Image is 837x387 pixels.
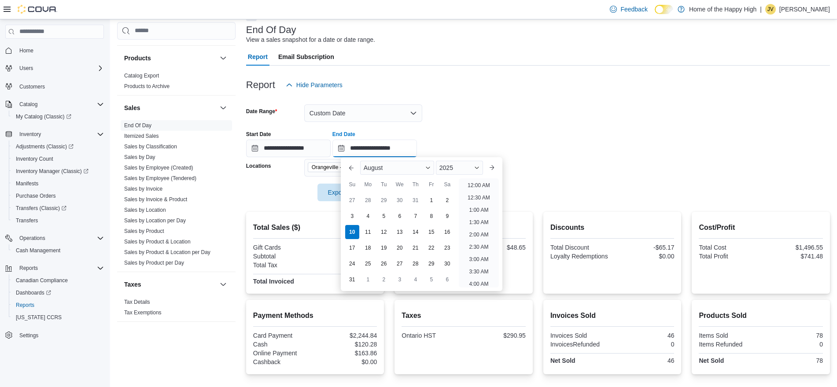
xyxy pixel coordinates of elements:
div: View a sales snapshot for a date or date range. [246,35,375,44]
button: Operations [16,233,49,243]
div: day-9 [440,209,454,223]
div: day-27 [345,193,359,207]
a: Sales by Employee (Tendered) [124,175,196,181]
button: Manifests [9,177,107,190]
div: day-1 [424,193,439,207]
span: Adjustments (Classic) [16,143,74,150]
div: $0.00 [317,244,377,251]
a: My Catalog (Classic) [12,111,75,122]
div: Button. Open the month selector. August is currently selected. [360,161,434,175]
div: 78 [763,332,823,339]
div: $290.95 [317,262,377,269]
span: Dashboards [16,289,51,296]
div: day-24 [345,257,359,271]
span: Orangeville - Broadway - Fire & Flower [312,163,380,172]
button: Reports [9,299,107,311]
a: Manifests [12,178,42,189]
a: Dashboards [12,287,55,298]
span: Dashboards [12,287,104,298]
button: Transfers [9,214,107,227]
h3: Sales [124,103,140,112]
a: Inventory Manager (Classic) [12,166,92,177]
div: Products [117,70,236,95]
span: Transfers (Classic) [16,205,66,212]
span: Inventory Manager (Classic) [12,166,104,177]
div: day-1 [361,273,375,287]
label: Locations [246,162,271,170]
button: Sales [124,103,216,112]
div: day-6 [393,209,407,223]
span: Itemized Sales [124,133,159,140]
li: 3:00 AM [465,254,492,265]
button: Operations [2,232,107,244]
div: day-3 [393,273,407,287]
ul: Time [459,178,499,287]
button: Products [124,54,216,63]
span: Canadian Compliance [12,275,104,286]
span: Purchase Orders [16,192,56,199]
div: day-2 [377,273,391,287]
a: Transfers (Classic) [9,202,107,214]
span: Report [248,48,268,66]
p: | [760,4,762,15]
div: Total Profit [699,253,759,260]
div: day-4 [361,209,375,223]
span: Catalog [19,101,37,108]
span: My Catalog (Classic) [16,113,71,120]
a: Tax Details [124,299,150,305]
span: Catalog Export [124,72,159,79]
span: Transfers [16,217,38,224]
span: Reports [12,300,104,310]
div: day-13 [393,225,407,239]
strong: Total Invoiced [253,278,294,285]
span: Users [16,63,104,74]
li: 1:00 AM [465,205,492,215]
a: Sales by Product & Location per Day [124,249,210,255]
div: Total Cost [699,244,759,251]
a: [US_STATE] CCRS [12,312,65,323]
div: Total Discount [550,244,611,251]
div: 0 [614,341,675,348]
div: $48.65 [465,244,526,251]
div: day-4 [409,273,423,287]
button: Taxes [124,280,216,289]
h2: Total Sales ($) [253,222,377,233]
span: Products to Archive [124,83,170,90]
p: [PERSON_NAME] [779,4,830,15]
a: Sales by Product & Location [124,239,191,245]
a: Adjustments (Classic) [9,140,107,153]
li: 2:00 AM [465,229,492,240]
span: Sales by Classification [124,143,177,150]
a: Inventory Count [12,154,57,164]
input: Press the down key to open a popover containing a calendar. [246,140,331,157]
a: Sales by Invoice [124,186,162,192]
button: Settings [2,329,107,342]
div: $0.00 [317,358,377,365]
button: Customers [2,80,107,92]
span: Inventory Count [16,155,53,162]
span: Reports [16,263,104,273]
strong: Net Sold [550,357,575,364]
div: $120.28 [317,341,377,348]
h2: Payment Methods [253,310,377,321]
a: Reports [12,300,38,310]
div: day-28 [361,193,375,207]
img: Cova [18,5,57,14]
h3: Report [246,80,275,90]
div: Sa [440,177,454,192]
div: day-20 [393,241,407,255]
div: day-16 [440,225,454,239]
h3: Products [124,54,151,63]
span: Sales by Location per Day [124,217,186,224]
div: 46 [614,332,675,339]
a: Home [16,45,37,56]
button: Inventory [2,128,107,140]
a: Inventory Manager (Classic) [9,165,107,177]
div: day-28 [409,257,423,271]
div: day-5 [377,209,391,223]
span: Tax Details [124,299,150,306]
span: Settings [19,332,38,339]
div: day-22 [424,241,439,255]
span: Catalog [16,99,104,110]
div: 46 [614,357,675,364]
